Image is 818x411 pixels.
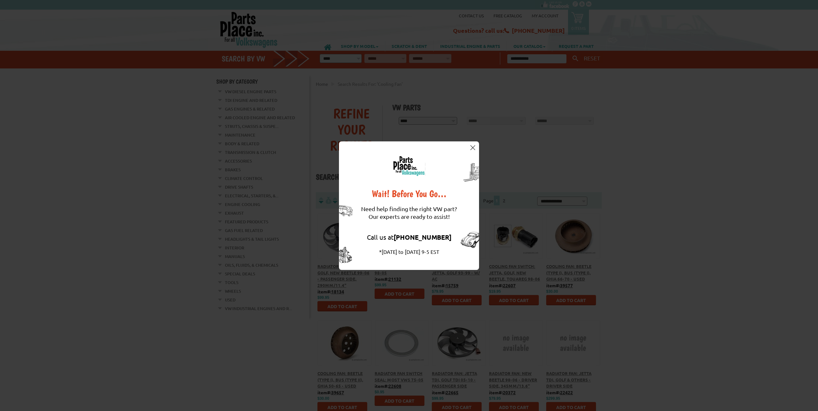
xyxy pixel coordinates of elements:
[361,189,457,199] div: Wait! Before You Go…
[361,199,457,227] div: Need help finding the right VW part? Our experts are ready to assist!
[361,248,457,255] div: *[DATE] to [DATE] 9-5 EST
[367,233,451,241] a: Call us at[PHONE_NUMBER]
[470,145,475,150] img: close
[394,233,451,241] strong: [PHONE_NUMBER]
[393,156,425,176] img: logo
